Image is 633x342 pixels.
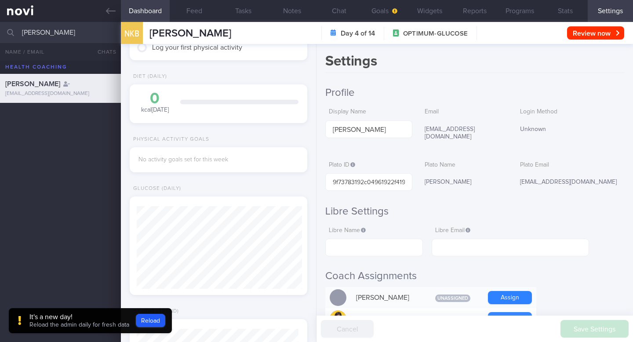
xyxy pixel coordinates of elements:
[86,43,121,61] button: Chats
[425,108,504,116] label: Email
[488,291,532,304] button: Assign
[329,162,355,168] span: Plato ID
[421,173,508,192] div: [PERSON_NAME]
[435,295,470,302] span: Unassigned
[329,227,366,233] span: Libre Name
[421,120,508,146] div: [EMAIL_ADDRESS][DOMAIN_NAME]
[329,108,408,116] label: Display Name
[149,28,231,39] span: [PERSON_NAME]
[488,312,532,325] button: Assign
[29,322,129,328] span: Reload the admin daily for fresh data
[403,29,468,38] span: OPTIMUM-GLUCOSE
[352,289,422,306] div: [PERSON_NAME]
[119,17,145,51] div: NKB
[567,26,624,40] button: Review now
[517,120,624,139] div: Unknown
[5,91,116,97] div: [EMAIL_ADDRESS][DOMAIN_NAME]
[435,227,470,233] span: Libre Email
[138,91,171,114] div: kcal [DATE]
[325,53,624,73] h1: Settings
[325,269,624,283] h2: Coach Assignments
[138,156,298,164] div: No activity goals set for this week
[29,313,129,321] div: It's a new day!
[325,205,624,218] h2: Libre Settings
[517,173,624,192] div: [EMAIL_ADDRESS][DOMAIN_NAME]
[130,136,209,143] div: Physical Activity Goals
[520,108,621,116] label: Login Method
[5,80,60,87] span: [PERSON_NAME]
[130,73,167,80] div: Diet (Daily)
[325,86,624,99] h2: Profile
[425,161,504,169] label: Plato Name
[130,186,181,192] div: Glucose (Daily)
[138,91,171,106] div: 0
[341,29,375,38] strong: Day 4 of 14
[352,310,422,327] div: Angena
[136,314,165,327] button: Reload
[520,161,621,169] label: Plato Email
